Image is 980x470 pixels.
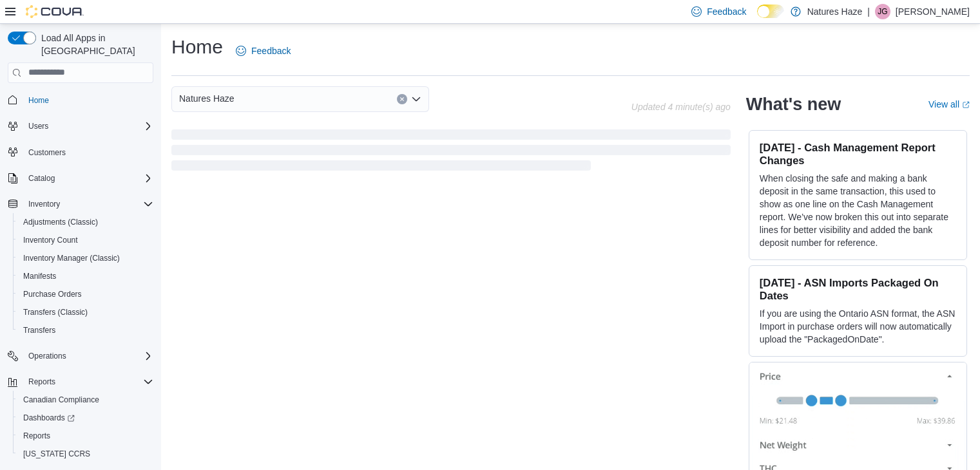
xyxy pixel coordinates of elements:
button: [US_STATE] CCRS [13,445,159,463]
button: Operations [23,348,72,364]
span: Dashboards [23,413,75,423]
button: Transfers (Classic) [13,303,159,321]
p: [PERSON_NAME] [896,4,970,19]
span: Customers [28,147,66,158]
img: Cova [26,5,84,18]
span: Operations [28,351,66,361]
button: Catalog [3,169,159,187]
span: Catalog [28,173,55,183]
button: Open list of options [411,94,421,104]
button: Transfers [13,321,159,339]
span: Operations [23,348,153,364]
a: Inventory Count [18,232,83,248]
a: [US_STATE] CCRS [18,446,95,462]
span: [US_STATE] CCRS [23,449,90,459]
h3: [DATE] - ASN Imports Packaged On Dates [760,276,956,302]
span: Home [28,95,49,106]
span: Inventory Manager (Classic) [18,250,153,266]
span: Reports [23,431,50,441]
p: | [867,4,870,19]
span: Inventory [23,196,153,212]
span: Catalog [23,171,153,186]
span: Transfers [18,323,153,338]
a: Feedback [231,38,296,64]
button: Operations [3,347,159,365]
span: Transfers (Classic) [23,307,88,317]
a: Inventory Manager (Classic) [18,250,125,266]
a: Canadian Compliance [18,392,104,408]
span: Transfers (Classic) [18,305,153,320]
span: Inventory [28,199,60,209]
span: Reports [28,377,55,387]
span: Reports [23,374,153,390]
span: Users [28,121,48,131]
button: Inventory Manager (Classic) [13,249,159,267]
a: Reports [18,428,55,444]
p: If you are using the Ontario ASN format, the ASN Import in purchase orders will now automatically... [760,307,956,346]
h2: What's new [746,94,841,115]
span: Canadian Compliance [18,392,153,408]
button: Reports [23,374,61,390]
span: Reports [18,428,153,444]
span: Load All Apps in [GEOGRAPHIC_DATA] [36,32,153,57]
span: Feedback [251,44,291,57]
a: View allExternal link [928,99,970,109]
button: Purchase Orders [13,285,159,303]
span: Loading [171,132,731,173]
a: Transfers [18,323,61,338]
span: Inventory Count [18,232,153,248]
p: Natures Haze [807,4,863,19]
svg: External link [962,101,970,109]
span: Purchase Orders [23,289,82,299]
span: Washington CCRS [18,446,153,462]
button: Canadian Compliance [13,391,159,409]
button: Clear input [397,94,407,104]
button: Adjustments (Classic) [13,213,159,231]
a: Dashboards [18,410,80,426]
span: Adjustments (Classic) [18,214,153,230]
div: Janet Gilliver [875,4,890,19]
span: Manifests [18,268,153,284]
span: Dashboards [18,410,153,426]
button: Reports [13,427,159,445]
span: Users [23,118,153,134]
h1: Home [171,34,223,60]
button: Inventory [23,196,65,212]
span: Feedback [707,5,746,18]
span: Manifests [23,271,56,281]
button: Catalog [23,171,60,186]
button: Inventory Count [13,231,159,249]
button: Manifests [13,267,159,285]
button: Reports [3,373,159,391]
span: Canadian Compliance [23,395,99,405]
a: Purchase Orders [18,287,87,302]
button: Users [3,117,159,135]
button: Inventory [3,195,159,213]
a: Dashboards [13,409,159,427]
span: JG [878,4,887,19]
p: When closing the safe and making a bank deposit in the same transaction, this used to show as one... [760,172,956,249]
span: Customers [23,144,153,160]
button: Customers [3,143,159,162]
a: Manifests [18,268,61,284]
span: Adjustments (Classic) [23,217,98,227]
span: Home [23,92,153,108]
input: Dark Mode [757,5,784,18]
a: Adjustments (Classic) [18,214,103,230]
button: Home [3,91,159,109]
a: Home [23,93,54,108]
h3: [DATE] - Cash Management Report Changes [760,141,956,167]
span: Natures Haze [179,91,235,106]
a: Customers [23,145,71,160]
button: Users [23,118,53,134]
span: Purchase Orders [18,287,153,302]
p: Updated 4 minute(s) ago [631,102,731,112]
span: Transfers [23,325,55,335]
a: Transfers (Classic) [18,305,93,320]
span: Inventory Count [23,235,78,245]
span: Inventory Manager (Classic) [23,253,120,263]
